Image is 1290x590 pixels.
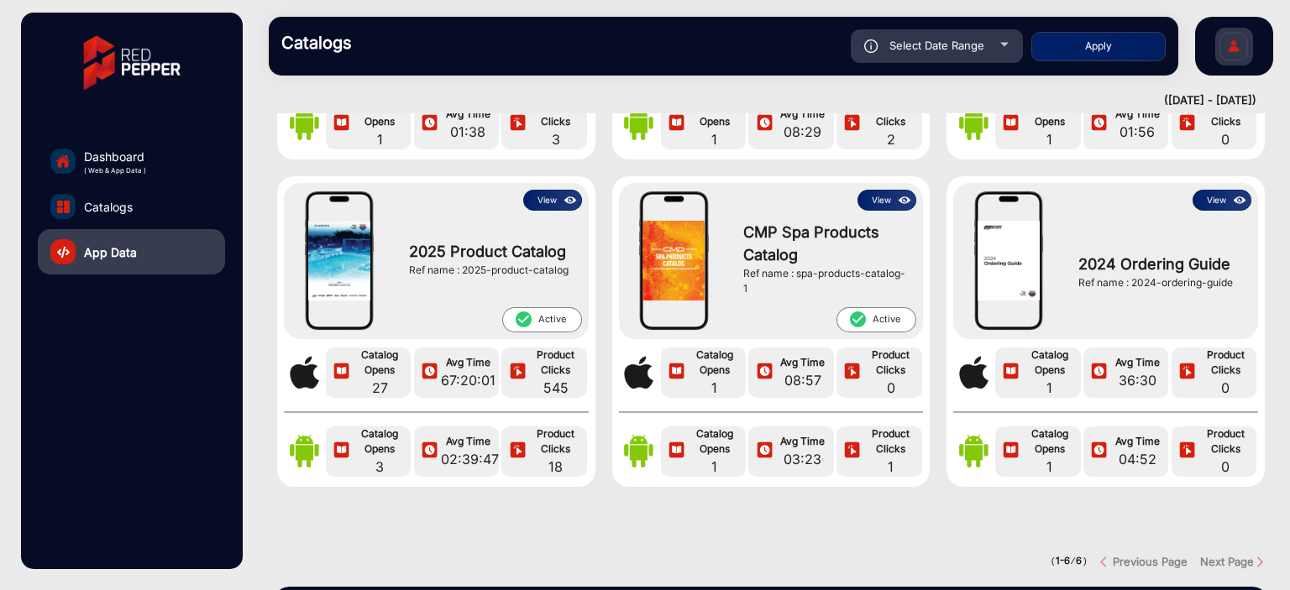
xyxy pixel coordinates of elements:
[1100,556,1113,568] img: previous button
[353,426,406,457] span: Catalog Opens
[1076,555,1082,567] strong: 6
[1001,114,1020,133] img: icon
[688,457,742,477] span: 1
[252,92,1256,109] div: ([DATE] - [DATE])
[1089,363,1109,382] img: icon
[864,426,918,457] span: Product Clicks
[353,129,406,149] span: 1
[864,39,878,53] img: icon
[353,347,406,378] span: Catalog Opens
[776,122,830,142] span: 08:29
[1177,363,1197,382] img: icon
[1078,253,1243,275] span: 2024 Ordering Guide
[743,221,908,266] span: CMP Spa Products Catalog
[38,184,225,229] a: Catalogs
[441,355,495,370] span: Avg Time
[1023,457,1077,477] span: 1
[1089,441,1109,461] img: icon
[1110,107,1164,122] span: Avg Time
[523,190,582,211] button: Viewicon
[508,114,527,133] img: icon
[1198,129,1252,149] span: 0
[1023,378,1077,398] span: 1
[1110,434,1164,449] span: Avg Time
[1051,554,1088,569] pre: ( / )
[332,441,351,461] img: icon
[409,263,574,278] div: Ref name : 2025-product-catalog
[308,221,370,301] img: 2025 Product Catalog
[71,21,192,105] img: vmg-logo
[1110,355,1164,370] span: Avg Time
[57,246,70,258] img: catalog
[688,129,742,149] span: 1
[842,363,862,382] img: icon
[529,99,583,129] span: Product Clicks
[57,201,70,213] img: catalog
[1230,191,1250,210] img: icon
[1078,275,1243,290] div: Ref name : 2024-ordering-guide
[1110,122,1164,142] span: 01:56
[836,307,916,332] span: Active
[1113,555,1188,568] strong: Previous Page
[84,198,133,216] span: Catalogs
[1254,556,1266,568] img: Next button
[304,190,375,332] img: mobile-frame.png
[688,99,742,129] span: Catalog Opens
[1023,99,1077,129] span: Catalog Opens
[848,310,867,329] mat-icon: check_circle
[1023,129,1077,149] span: 1
[508,441,527,461] img: icon
[667,363,686,382] img: icon
[842,114,862,133] img: icon
[755,441,774,461] img: icon
[864,347,918,378] span: Product Clicks
[353,378,406,398] span: 27
[353,99,406,129] span: Catalog Opens
[508,363,527,382] img: icon
[864,129,918,149] span: 2
[889,39,984,52] span: Select Date Range
[743,266,908,296] div: Ref name : spa-products-catalog-1
[84,148,146,165] span: Dashboard
[755,114,774,133] img: icon
[973,190,1044,332] img: mobile-frame.png
[502,307,582,332] span: Active
[441,107,495,122] span: Avg Time
[1110,370,1164,390] span: 36:30
[1023,426,1077,457] span: Catalog Opens
[642,221,705,300] img: CMP Spa Products Catalog
[755,363,774,382] img: icon
[1177,114,1197,133] img: icon
[1216,19,1251,78] img: Sign%20Up.svg
[842,441,862,461] img: icon
[409,240,574,263] span: 2025 Product Catalog
[1198,378,1252,398] span: 0
[38,229,225,274] a: App Data
[561,191,580,210] img: icon
[688,378,742,398] span: 1
[667,114,686,133] img: icon
[529,426,583,457] span: Product Clicks
[1198,426,1252,457] span: Product Clicks
[864,99,918,129] span: Product Clicks
[441,122,495,142] span: 01:38
[420,441,439,461] img: icon
[1001,441,1020,461] img: icon
[353,457,406,477] span: 3
[1023,347,1077,378] span: Catalog Opens
[441,449,495,469] span: 02:39:47
[1056,555,1070,567] strong: 1-6
[332,363,351,382] img: icon
[638,190,709,332] img: mobile-frame.png
[529,457,583,477] span: 18
[1198,99,1252,129] span: Product Clicks
[1001,363,1020,382] img: icon
[1031,32,1166,61] button: Apply
[441,434,495,449] span: Avg Time
[529,129,583,149] span: 3
[281,33,517,53] h3: Catalogs
[441,370,495,390] span: 67:20:01
[776,107,830,122] span: Avg Time
[688,347,742,378] span: Catalog Opens
[1193,190,1251,211] button: Viewicon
